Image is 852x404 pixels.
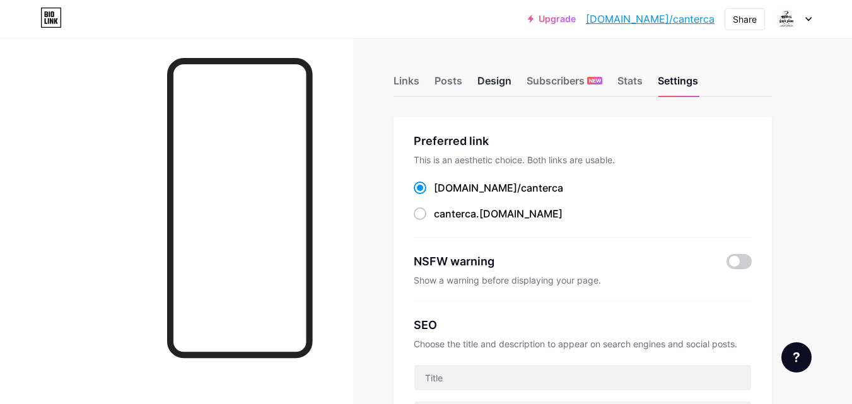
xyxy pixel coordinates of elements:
div: SEO [414,316,752,333]
a: Upgrade [528,14,576,24]
span: canterca [434,207,476,220]
span: NEW [589,77,601,84]
div: Design [477,73,511,96]
img: canter canter [774,7,798,31]
a: [DOMAIN_NAME]/canterca [586,11,715,26]
div: Preferred link [414,132,752,149]
div: Posts [435,73,462,96]
div: Subscribers [527,73,602,96]
div: .[DOMAIN_NAME] [434,206,563,221]
span: canterca [521,182,563,194]
div: Choose the title and description to appear on search engines and social posts. [414,338,752,349]
div: Share [733,13,757,26]
div: Settings [658,73,698,96]
div: Stats [617,73,643,96]
div: Show a warning before displaying your page. [414,275,752,286]
div: [DOMAIN_NAME]/ [434,180,563,195]
div: This is an aesthetic choice. Both links are usable. [414,154,752,165]
div: NSFW warning [414,253,708,270]
div: Links [394,73,419,96]
input: Title [414,365,751,390]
